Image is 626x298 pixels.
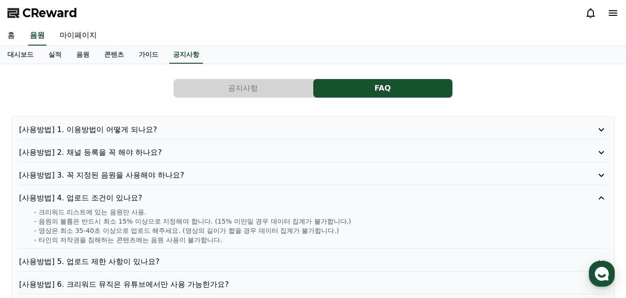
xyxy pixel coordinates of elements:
p: - 음원의 볼륨은 반드시 최소 15% 이상으로 지정해야 합니다. (15% 미만일 경우 데이터 집계가 불가합니다.) [34,217,607,226]
a: 음원 [69,46,97,64]
a: 콘텐츠 [97,46,131,64]
p: - 크리워드 리스트에 있는 음원만 사용. [34,207,607,217]
p: [사용방법] 1. 이용방법이 어떻게 되나요? [19,124,560,135]
p: [사용방법] 6. 크리워드 뮤직은 유튜브에서만 사용 가능한가요? [19,279,560,290]
p: [사용방법] 4. 업로드 조건이 있나요? [19,192,560,204]
a: CReward [7,6,77,20]
button: [사용방법] 3. 꼭 지정된 음원을 사용해야 하나요? [19,170,607,181]
p: - 타인의 저작권을 침해하는 콘텐츠에는 음원 사용이 불가합니다. [34,235,607,245]
button: [사용방법] 6. 크리워드 뮤직은 유튜브에서만 사용 가능한가요? [19,279,607,290]
p: [사용방법] 3. 꼭 지정된 음원을 사용해야 하나요? [19,170,560,181]
button: [사용방법] 1. 이용방법이 어떻게 되나요? [19,124,607,135]
p: - 영상은 최소 35-40초 이상으로 업로드 해주세요. (영상의 길이가 짧을 경우 데이터 집계가 불가합니다.) [34,226,607,235]
a: 음원 [28,26,47,46]
p: [사용방법] 2. 채널 등록을 꼭 해야 하나요? [19,147,560,158]
button: [사용방법] 5. 업로드 제한 사항이 있나요? [19,256,607,267]
a: 실적 [41,46,69,64]
p: [사용방법] 5. 업로드 제한 사항이 있나요? [19,256,560,267]
a: 마이페이지 [52,26,104,46]
button: [사용방법] 2. 채널 등록을 꼭 해야 하나요? [19,147,607,158]
button: [사용방법] 4. 업로드 조건이 있나요? [19,192,607,204]
a: 가이드 [131,46,166,64]
button: 공지사항 [174,79,313,98]
a: FAQ [313,79,453,98]
button: FAQ [313,79,452,98]
a: 공지사항 [169,46,203,64]
span: CReward [22,6,77,20]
